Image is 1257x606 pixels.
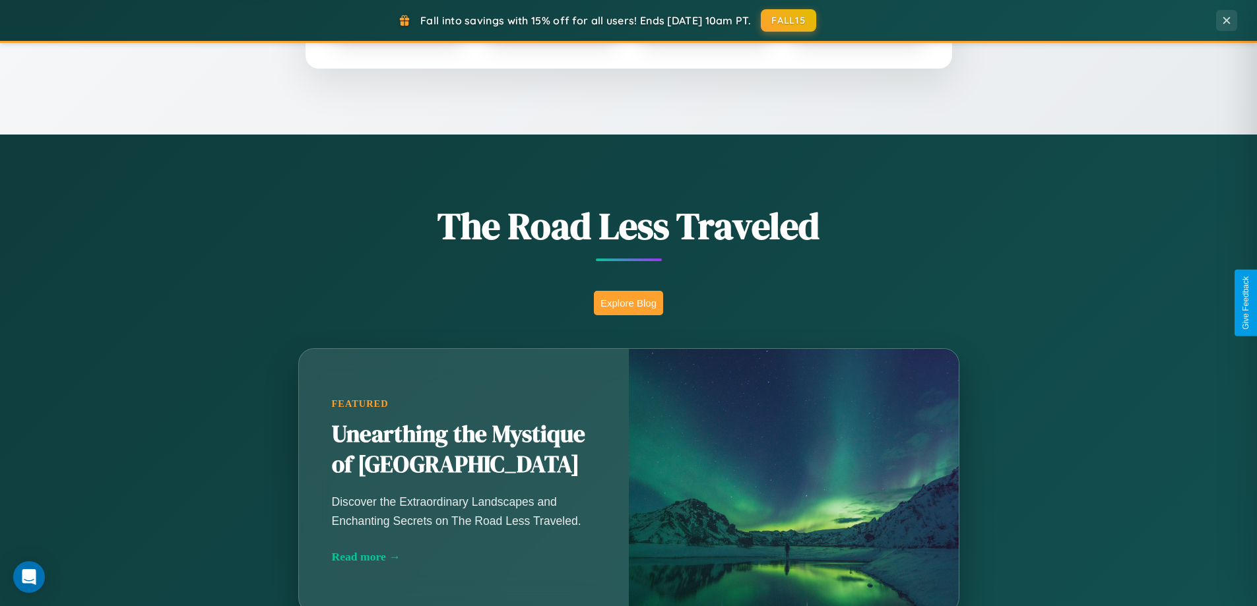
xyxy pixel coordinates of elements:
h1: The Road Less Traveled [233,200,1025,251]
div: Read more → [332,550,596,564]
h2: Unearthing the Mystique of [GEOGRAPHIC_DATA] [332,419,596,480]
div: Featured [332,398,596,409]
button: FALL15 [761,9,816,32]
div: Open Intercom Messenger [13,561,45,593]
button: Explore Blog [594,291,663,315]
p: Discover the Extraordinary Landscapes and Enchanting Secrets on The Road Less Traveled. [332,493,596,530]
div: Give Feedback [1241,276,1250,330]
span: Fall into savings with 15% off for all users! Ends [DATE] 10am PT. [420,14,751,27]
